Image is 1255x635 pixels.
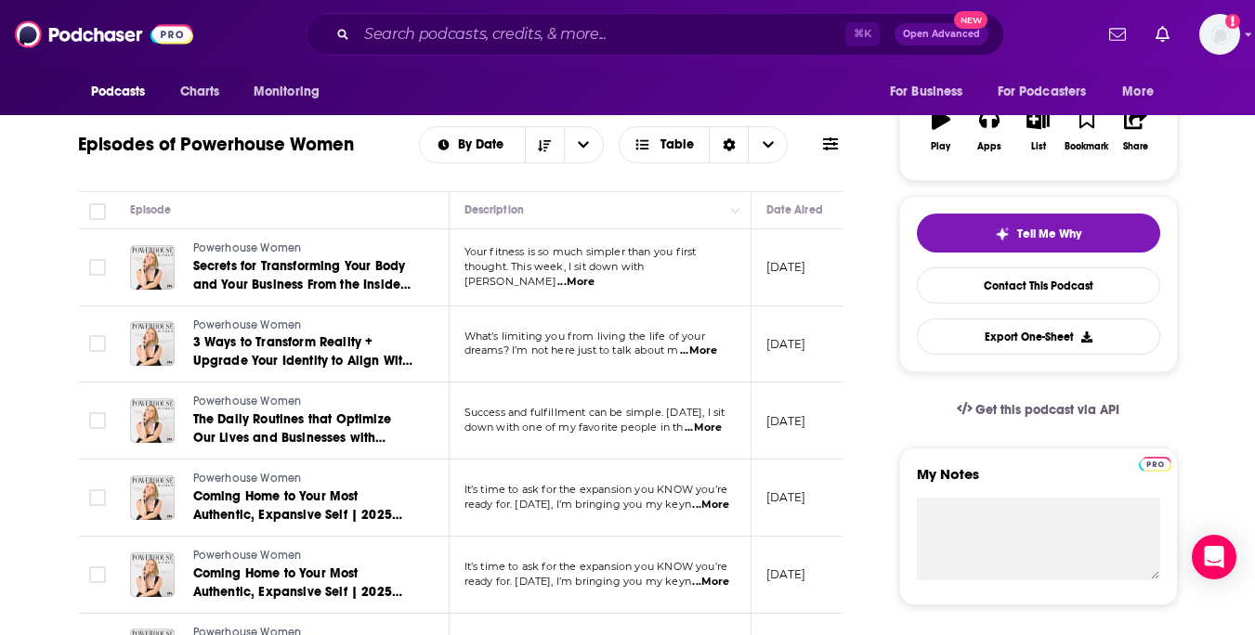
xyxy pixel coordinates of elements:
button: open menu [241,74,344,110]
div: Date Aired [766,199,823,221]
button: Show profile menu [1199,14,1240,55]
div: Search podcasts, credits, & more... [306,13,1004,56]
span: By Date [458,138,510,151]
button: open menu [564,127,603,162]
span: Secrets for Transforming Your Body and Your Business From the Inside Out with [PERSON_NAME] [193,258,412,311]
button: Export One-Sheet [917,318,1160,355]
span: ...More [692,575,729,590]
span: Powerhouse Women [193,395,302,408]
button: Column Actions [725,200,747,222]
a: Coming Home to Your Most Authentic, Expansive Self | 2025 Powerhouse Women Event Keynote [193,564,416,602]
span: Toggle select row [89,566,106,583]
button: Choose View [619,126,789,163]
label: My Notes [917,465,1160,498]
button: Bookmark [1063,97,1111,163]
span: Podcasts [91,79,146,105]
span: Powerhouse Women [193,318,302,331]
span: Powerhouse Women [193,549,302,562]
span: Charts [180,79,220,105]
button: open menu [986,74,1114,110]
button: Open AdvancedNew [895,23,988,45]
button: open menu [1109,74,1177,110]
a: Powerhouse Women [193,548,416,564]
span: Coming Home to Your Most Authentic, Expansive Self | 2025 Powerhouse Women Event Keynote [193,488,405,541]
span: ready for. [DATE], I’m bringing you my keyn [464,575,691,588]
span: Powerhouse Women [193,241,302,254]
span: Toggle select row [89,335,106,352]
h1: Episodes of Powerhouse Women [78,133,354,156]
span: down with one of my favorite people in th [464,421,684,434]
button: Play [917,97,965,163]
div: List [1031,141,1046,152]
span: Get this podcast via API [975,402,1119,418]
div: Apps [977,141,1001,152]
span: It’s time to ask for the expansion you KNOW you’re [464,483,728,496]
span: dreams? I’m not here just to talk about m [464,343,679,356]
span: Toggle select row [89,259,106,276]
h2: Choose List sort [419,126,604,163]
p: [DATE] [766,489,806,505]
a: The Daily Routines that Optimize Our Lives and Businesses with [PERSON_NAME] [193,410,416,447]
span: 3 Ways to Transform Reality + Upgrade Your Identity to Align With Your Highest Desires | Live Mas... [193,334,413,406]
a: Coming Home to Your Most Authentic, Expansive Self | 2025 Powerhouse Women Event Keynote [193,487,416,525]
a: Pro website [1139,454,1171,472]
span: Logged in as Alexandrapullpr [1199,14,1240,55]
span: For Business [890,79,963,105]
div: Open Intercom Messenger [1192,535,1236,579]
button: Share [1111,97,1159,163]
span: More [1122,79,1154,105]
span: thought. This week, I sit down with [PERSON_NAME] [464,260,645,288]
p: [DATE] [766,336,806,352]
span: Coming Home to Your Most Authentic, Expansive Self | 2025 Powerhouse Women Event Keynote [193,565,405,618]
span: Open Advanced [903,30,980,39]
span: It’s time to ask for the expansion you KNOW you’re [464,560,728,573]
a: Powerhouse Women [193,394,416,410]
p: [DATE] [766,259,806,275]
a: Show notifications dropdown [1102,19,1133,50]
span: Toggle select row [89,412,106,429]
div: Description [464,199,524,221]
span: Monitoring [254,79,320,105]
span: ready for. [DATE], I’m bringing you my keyn [464,498,691,511]
img: User Profile [1199,14,1240,55]
span: New [954,11,987,29]
button: List [1013,97,1062,163]
div: Episode [130,199,172,221]
span: Toggle select row [89,489,106,506]
button: tell me why sparkleTell Me Why [917,214,1160,253]
a: Powerhouse Women [193,471,416,487]
a: Charts [168,74,231,110]
span: What’s limiting you from living the life of your [464,330,705,343]
div: Share [1123,141,1148,152]
p: [DATE] [766,413,806,429]
div: Play [931,141,950,152]
span: ...More [692,498,729,512]
div: Bookmark [1065,141,1108,152]
button: open menu [78,74,170,110]
img: tell me why sparkle [995,227,1010,241]
a: Secrets for Transforming Your Body and Your Business From the Inside Out with [PERSON_NAME] [193,257,416,294]
span: Success and fulfillment can be simple. [DATE], I sit [464,406,726,419]
p: [DATE] [766,566,806,582]
span: The Daily Routines that Optimize Our Lives and Businesses with [PERSON_NAME] [193,411,391,464]
span: For Podcasters [998,79,1087,105]
span: ⌘ K [845,22,880,46]
input: Search podcasts, credits, & more... [357,19,845,49]
button: Apps [965,97,1013,163]
span: ...More [557,275,595,290]
span: Table [660,138,694,151]
span: Powerhouse Women [193,472,302,485]
button: open menu [877,74,987,110]
a: Contact This Podcast [917,267,1160,304]
a: Powerhouse Women [193,317,416,334]
span: Tell Me Why [1017,227,1081,241]
a: 3 Ways to Transform Reality + Upgrade Your Identity to Align With Your Highest Desires | Live Mas... [193,333,416,370]
span: ...More [685,421,722,435]
img: Podchaser - Follow, Share and Rate Podcasts [15,17,193,52]
a: Show notifications dropdown [1148,19,1177,50]
div: Sort Direction [709,127,748,162]
a: Get this podcast via API [942,387,1135,433]
svg: Add a profile image [1225,14,1240,29]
